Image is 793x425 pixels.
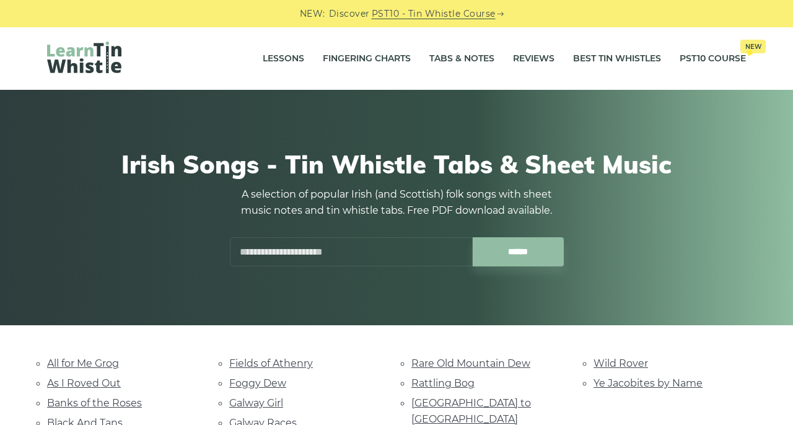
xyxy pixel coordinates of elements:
[429,43,494,74] a: Tabs & Notes
[229,186,564,219] p: A selection of popular Irish (and Scottish) folk songs with sheet music notes and tin whistle tab...
[47,149,746,179] h1: Irish Songs - Tin Whistle Tabs & Sheet Music
[411,377,475,389] a: Rattling Bog
[594,357,648,369] a: Wild Rover
[411,357,530,369] a: Rare Old Mountain Dew
[680,43,746,74] a: PST10 CourseNew
[513,43,554,74] a: Reviews
[263,43,304,74] a: Lessons
[229,357,313,369] a: Fields of Athenry
[47,42,121,73] img: LearnTinWhistle.com
[229,397,283,409] a: Galway Girl
[229,377,286,389] a: Foggy Dew
[47,397,142,409] a: Banks of the Roses
[594,377,703,389] a: Ye Jacobites by Name
[47,357,119,369] a: All for Me Grog
[411,397,531,425] a: [GEOGRAPHIC_DATA] to [GEOGRAPHIC_DATA]
[323,43,411,74] a: Fingering Charts
[740,40,766,53] span: New
[47,377,121,389] a: As I Roved Out
[573,43,661,74] a: Best Tin Whistles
